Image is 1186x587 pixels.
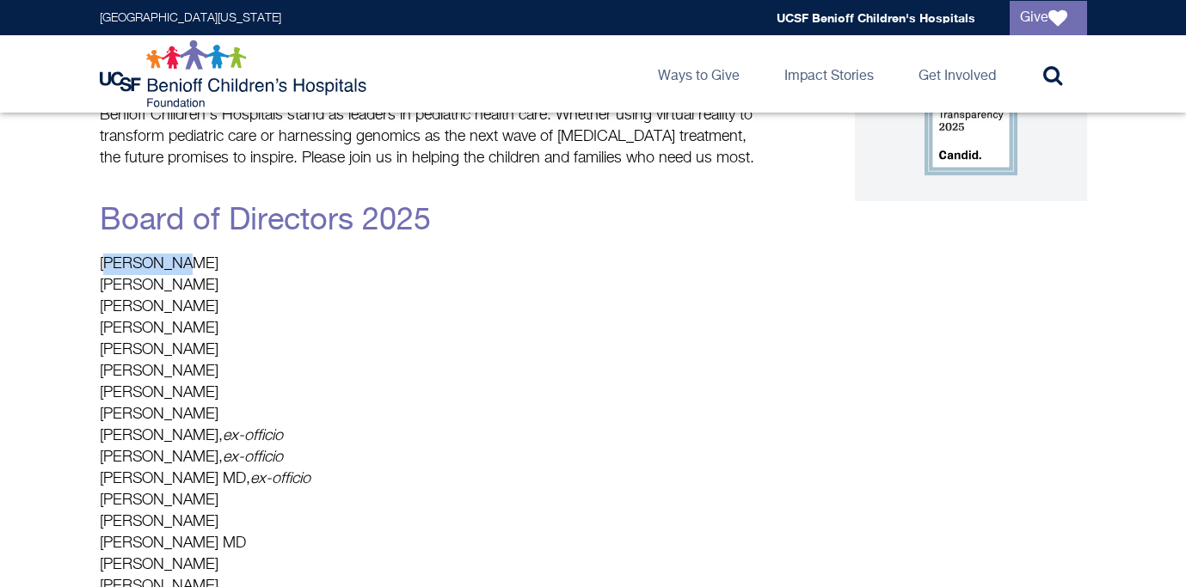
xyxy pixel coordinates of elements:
[223,428,283,443] em: ex-officio
[100,83,762,169] p: Thanks to donations large and small and the generous philanthropic spirit of our community, UCSF ...
[925,83,1017,175] img: Guidestar Profile logo
[644,35,753,113] a: Ways to Give
[100,40,371,108] img: Logo for UCSF Benioff Children's Hospitals Foundation
[100,12,281,24] a: [GEOGRAPHIC_DATA][US_STATE]
[905,35,1010,113] a: Get Involved
[100,205,431,236] a: Board of Directors 2025
[1010,1,1087,35] a: Give
[223,449,283,465] em: ex-officio
[250,471,310,486] em: ex-officio
[777,10,975,25] a: UCSF Benioff Children's Hospitals
[771,35,888,113] a: Impact Stories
